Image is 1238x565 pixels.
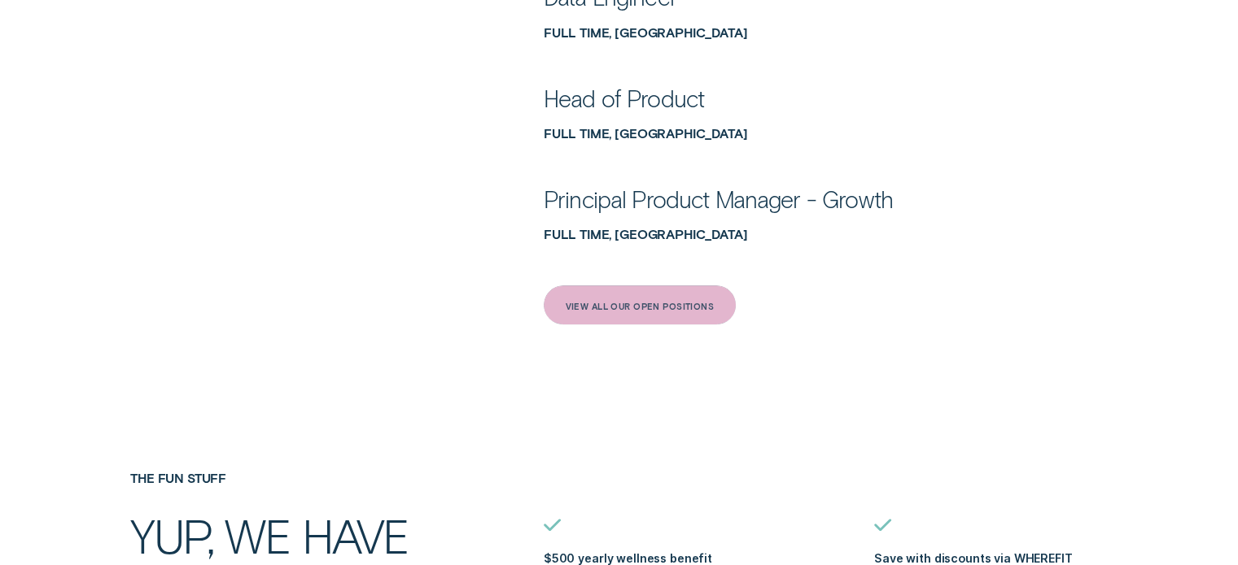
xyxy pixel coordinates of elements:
[544,285,736,324] a: View All Our Open Positions
[565,302,714,309] div: View All Our Open Positions
[544,84,704,113] div: Head of Product
[544,99,1108,141] a: Head of ProductFull Time, Sydney
[544,25,1108,41] div: Full Time, Sydney
[544,200,1108,242] a: Principal Product Manager - GrowthFull Time, Sydney
[544,227,1108,242] div: Full Time, Sydney
[130,471,446,486] h4: The Fun Stuff
[544,126,1108,141] div: Full Time, Sydney
[544,185,893,214] div: Principal Product Manager - Growth
[544,551,712,565] label: $500 yearly wellness benefit
[874,551,1072,565] label: Save with discounts via WHEREFIT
